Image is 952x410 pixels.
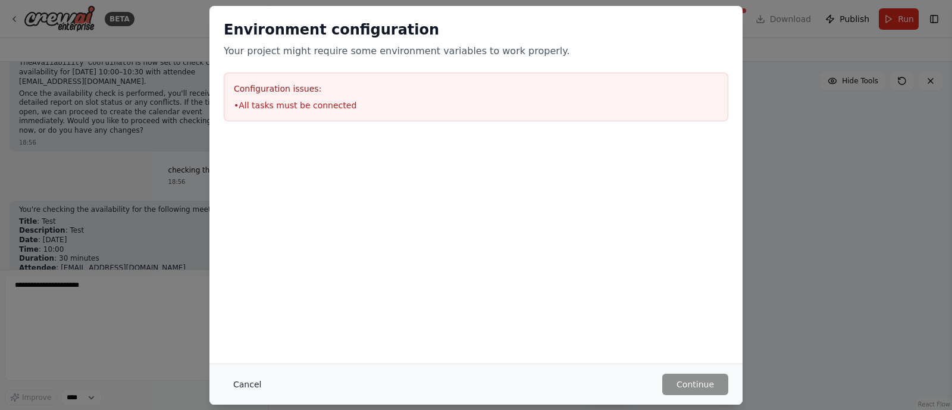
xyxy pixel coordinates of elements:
button: Continue [662,374,728,395]
button: Cancel [224,374,271,395]
h3: Configuration issues: [234,83,718,95]
h2: Environment configuration [224,20,728,39]
p: Your project might require some environment variables to work properly. [224,44,728,58]
li: • All tasks must be connected [234,99,718,111]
